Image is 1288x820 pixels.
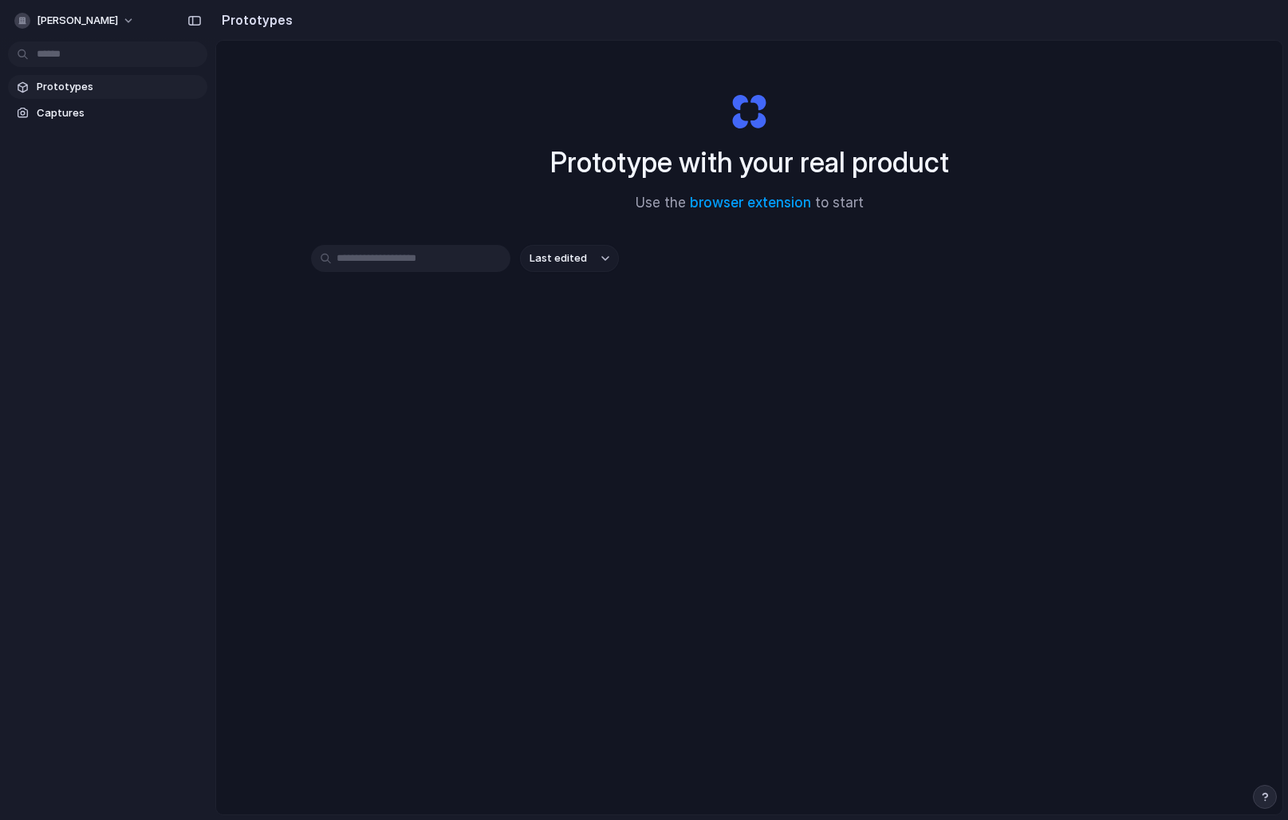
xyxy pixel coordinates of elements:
span: Use the to start [636,193,864,214]
a: Prototypes [8,75,207,99]
button: Last edited [520,245,619,272]
span: Prototypes [37,79,201,95]
h1: Prototype with your real product [550,141,949,183]
span: Captures [37,105,201,121]
h2: Prototypes [215,10,293,30]
span: [PERSON_NAME] [37,13,118,29]
button: [PERSON_NAME] [8,8,143,34]
a: browser extension [690,195,811,211]
a: Captures [8,101,207,125]
span: Last edited [530,250,587,266]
